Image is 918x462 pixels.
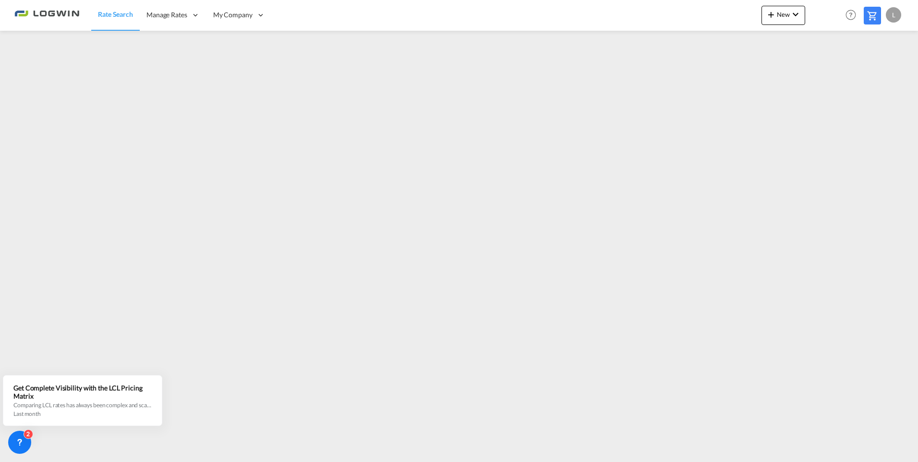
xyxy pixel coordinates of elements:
[886,7,901,23] div: L
[765,11,801,18] span: New
[146,10,187,20] span: Manage Rates
[790,9,801,20] md-icon: icon-chevron-down
[213,10,253,20] span: My Company
[98,10,133,18] span: Rate Search
[761,6,805,25] button: icon-plus 400-fgNewicon-chevron-down
[765,9,777,20] md-icon: icon-plus 400-fg
[14,4,79,26] img: 2761ae10d95411efa20a1f5e0282d2d7.png
[843,7,864,24] div: Help
[843,7,859,23] span: Help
